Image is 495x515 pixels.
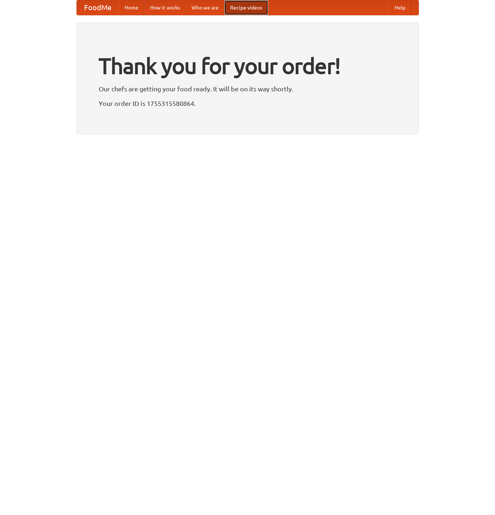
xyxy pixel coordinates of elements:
[389,0,411,15] a: Help
[99,83,397,94] p: Our chefs are getting your food ready. It will be on its way shortly.
[144,0,186,15] a: How it works
[77,0,119,15] a: FoodMe
[119,0,144,15] a: Home
[99,98,397,109] p: Your order ID is 1755315580864.
[224,0,268,15] a: Recipe videos
[186,0,224,15] a: Who we are
[99,48,397,83] h1: Thank you for your order!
